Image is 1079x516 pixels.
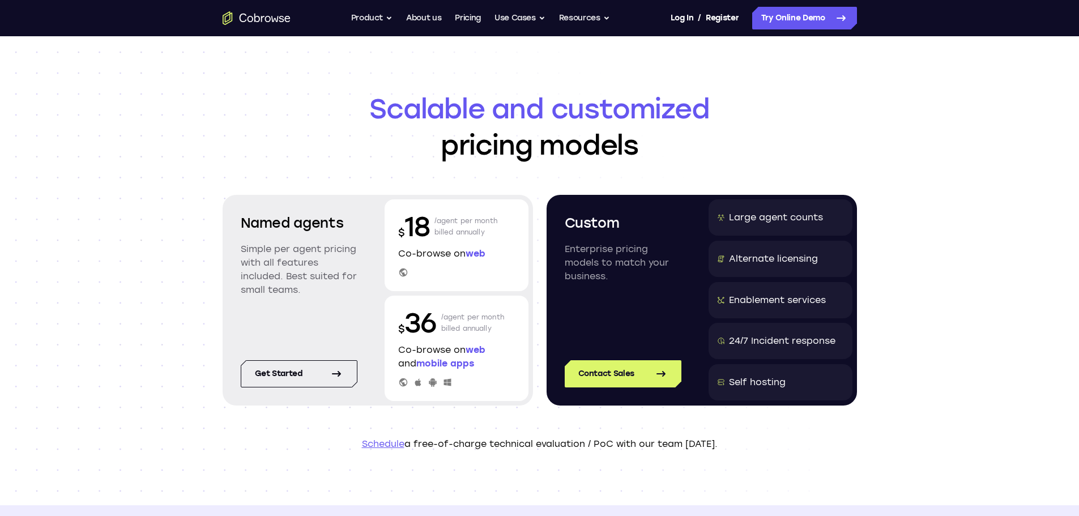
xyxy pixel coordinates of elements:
[729,252,818,266] div: Alternate licensing
[223,437,857,451] p: a free-of-charge technical evaluation / PoC with our team [DATE].
[729,376,786,389] div: Self hosting
[398,227,405,239] span: $
[671,7,693,29] a: Log In
[362,438,404,449] a: Schedule
[455,7,481,29] a: Pricing
[406,7,441,29] a: About us
[223,91,857,127] span: Scalable and customized
[434,208,498,245] p: /agent per month billed annually
[241,213,357,233] h2: Named agents
[706,7,739,29] a: Register
[565,213,681,233] h2: Custom
[441,305,505,341] p: /agent per month billed annually
[494,7,545,29] button: Use Cases
[729,211,823,224] div: Large agent counts
[398,208,430,245] p: 18
[466,248,485,259] span: web
[565,360,681,387] a: Contact Sales
[466,344,485,355] span: web
[565,242,681,283] p: Enterprise pricing models to match your business.
[223,91,857,163] h1: pricing models
[398,305,437,341] p: 36
[698,11,701,25] span: /
[398,343,515,370] p: Co-browse on and
[729,334,835,348] div: 24/7 Incident response
[729,293,826,307] div: Enablement services
[351,7,393,29] button: Product
[241,360,357,387] a: Get started
[752,7,857,29] a: Try Online Demo
[416,358,474,369] span: mobile apps
[223,11,291,25] a: Go to the home page
[559,7,610,29] button: Resources
[241,242,357,297] p: Simple per agent pricing with all features included. Best suited for small teams.
[398,323,405,335] span: $
[398,247,515,261] p: Co-browse on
